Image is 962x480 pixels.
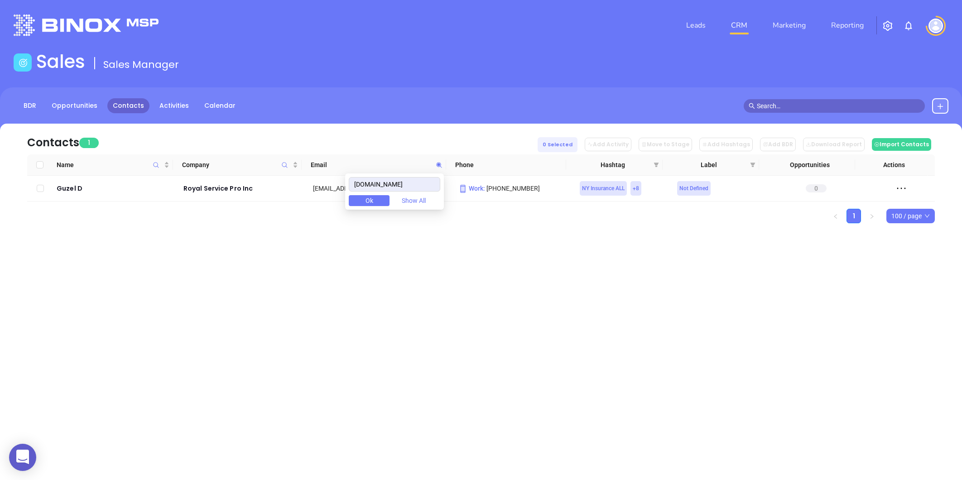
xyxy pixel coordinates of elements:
span: 1 [79,138,99,148]
span: filter [750,162,755,168]
span: Work : [458,185,485,192]
div: Contacts [27,134,79,151]
button: Add Hashtags [699,138,753,151]
span: Not Defined [679,183,708,193]
span: + 8 [633,183,639,193]
a: Marketing [769,16,809,34]
span: filter [654,162,659,168]
button: left [828,209,843,223]
a: Royal Service Pro Inc [183,183,300,194]
a: Guzel D [57,183,171,194]
a: 1 [847,209,861,223]
button: Show All [393,195,434,206]
a: Calendar [199,98,241,113]
span: Hashtag [575,160,650,170]
button: Move to Stage [639,138,692,151]
img: iconSetting [882,20,893,31]
th: Opportunities [759,154,856,176]
li: Next Page [865,209,879,223]
span: Email [311,160,432,170]
span: 0 [806,184,827,192]
a: Leads [683,16,709,34]
img: iconNotification [903,20,914,31]
span: Name [57,160,163,170]
span: filter [652,158,661,172]
p: [PHONE_NUMBER] [458,183,567,193]
button: Download Report [803,138,865,151]
button: Ok [349,195,390,206]
img: user [928,19,943,33]
span: NY Insurance ALL [582,183,625,193]
div: 0 Selected [538,137,577,152]
div: Page Size [886,209,935,223]
th: Name [53,154,173,176]
th: Company [173,154,301,176]
a: Contacts [107,98,149,113]
span: Ok [366,196,373,206]
a: Reporting [827,16,867,34]
li: Previous Page [828,209,843,223]
input: Search [349,177,440,192]
span: 100 / page [891,209,930,223]
span: Sales Manager [103,58,179,72]
span: right [869,214,875,219]
a: CRM [727,16,751,34]
input: Search… [757,101,920,111]
th: Phone [446,154,567,176]
button: Add Activity [585,138,631,151]
div: [EMAIL_ADDRESS][DOMAIN_NAME] [313,183,446,193]
span: Company [182,160,290,170]
h1: Sales [36,51,85,72]
button: right [865,209,879,223]
a: BDR [18,98,42,113]
a: Activities [154,98,194,113]
li: 1 [847,209,861,223]
th: Actions [855,154,928,176]
button: Add BDR [760,138,796,151]
span: Label [672,160,746,170]
img: logo [14,14,159,36]
span: filter [748,158,757,172]
a: Opportunities [46,98,103,113]
span: Show All [402,196,426,206]
button: Import Contacts [872,138,931,151]
span: search [749,103,755,109]
span: left [833,214,838,219]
